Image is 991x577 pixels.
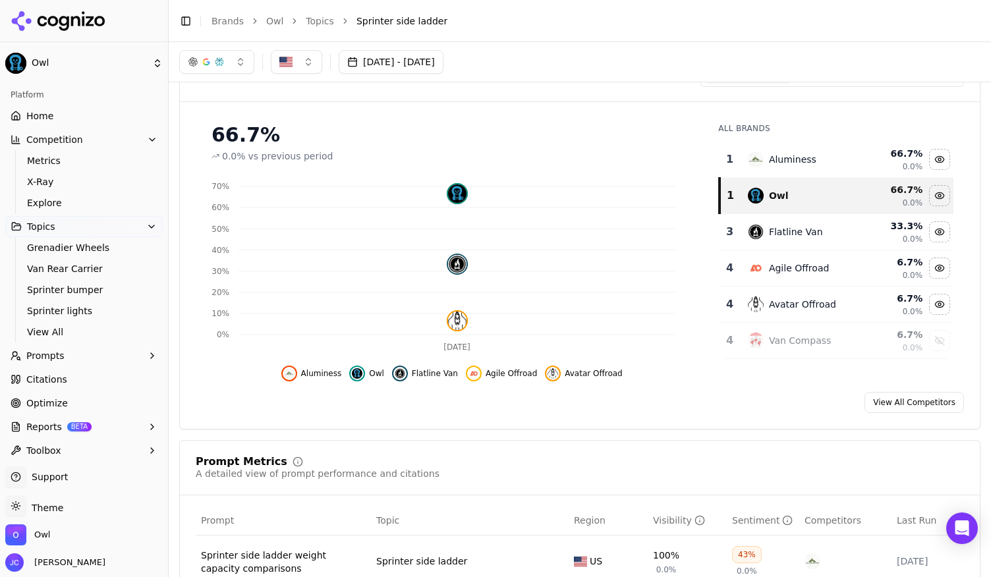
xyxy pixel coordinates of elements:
img: avatar offroad [748,296,764,312]
nav: breadcrumb [212,14,954,28]
img: agile offroad [468,368,479,379]
div: [DATE] [897,555,959,568]
span: X-Ray [27,175,142,188]
button: Hide avatar offroad data [545,366,622,381]
span: Aluminess [301,368,342,379]
th: brandMentionRate [648,506,727,536]
span: Prompts [26,349,65,362]
div: 6.7 % [863,256,922,269]
th: Region [569,506,648,536]
th: Topic [371,506,569,536]
tr: 1owlOwl66.7%0.0%Hide owl data [720,178,953,214]
div: Open Intercom Messenger [946,512,978,544]
button: ReportsBETA [5,416,163,437]
img: avatar offroad [448,312,467,330]
tspan: 0% [217,330,229,339]
tr: 3flatline vanFlatline Van33.3%0.0%Hide flatline van data [720,214,953,250]
span: Avatar Offroad [565,368,622,379]
tspan: 20% [212,288,229,297]
span: Sprinter side ladder [356,14,447,28]
div: Sprinter side ladder weight capacity comparisons [201,549,366,575]
tr: 1aluminessAluminess66.7%0.0%Hide aluminess data [720,142,953,178]
span: Competitors [805,514,861,527]
span: Sprinter bumper [27,283,142,296]
img: flatline van [748,224,764,240]
span: 0.0% [903,343,923,353]
tspan: 30% [212,267,229,276]
span: Region [574,514,606,527]
img: flatline van [395,368,405,379]
span: Theme [26,503,63,513]
img: United States [279,55,293,69]
div: Avatar Offroad [769,298,836,311]
button: Open organization switcher [5,524,50,545]
a: X-Ray [22,173,147,191]
span: Last Run [897,514,936,527]
button: Hide flatline van data [392,366,458,381]
img: owl [748,188,764,204]
a: View All [22,323,147,341]
div: 66.7% [212,123,692,147]
tr: 4avatar offroadAvatar Offroad6.7%0.0%Hide avatar offroad data [720,287,953,323]
a: Owl [266,14,283,28]
div: Sentiment [732,514,793,527]
span: Home [26,109,53,123]
span: Flatline Van [412,368,458,379]
span: Owl [32,57,147,69]
button: Hide owl data [349,366,384,381]
span: 0.0% [903,306,923,317]
span: Support [26,470,68,483]
tr: 4agile offroadAgile Offroad6.7%0.0%Hide agile offroad data [720,250,953,287]
tspan: 40% [212,246,229,255]
span: Reports [26,420,62,433]
span: vs previous period [248,150,333,163]
img: flatline van [448,255,467,273]
span: 0.0% [903,270,923,281]
span: Sprinter lights [27,304,142,317]
span: Citations [26,373,67,386]
a: Sprinter bumper [22,281,147,299]
span: 0.0% [737,566,757,576]
a: View All Competitors [864,392,964,413]
span: Competition [26,133,83,146]
tspan: 70% [212,182,229,191]
tspan: 50% [212,225,229,234]
span: Metrics [27,154,142,167]
div: 100% [653,549,679,562]
div: 33.3 % [863,219,922,233]
a: Grenadier Wheels [22,238,147,257]
a: Sprinter lights [22,302,147,320]
span: 0.0% [656,564,677,575]
div: Prompt Metrics [196,456,287,467]
button: Prompts [5,345,163,366]
div: Flatline Van [769,225,823,238]
span: Toolbox [26,444,61,457]
a: Metrics [22,151,147,170]
div: Agile Offroad [769,261,829,275]
span: 0.0% [903,234,923,244]
div: Platform [5,84,163,105]
span: 0.0% [903,161,923,172]
span: Topic [376,514,399,527]
img: Owl [5,53,26,74]
button: Hide owl data [929,185,950,206]
div: 4 [725,296,735,312]
img: aluminess [284,368,295,379]
img: van compass [748,333,764,348]
span: Prompt [201,514,234,527]
a: Sprinter side ladder [376,555,467,568]
span: Owl [369,368,384,379]
tspan: [DATE] [443,343,470,352]
img: agile offroad [748,260,764,276]
button: Competition [5,129,163,150]
span: 0.0% [903,198,923,208]
img: aluminess [805,553,820,569]
th: sentiment [727,506,799,536]
div: 1 [725,151,735,167]
img: US flag [574,557,587,566]
th: Competitors [799,506,892,536]
img: owl [352,368,362,379]
span: Van Rear Carrier [27,262,142,275]
span: Optimize [26,397,68,410]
